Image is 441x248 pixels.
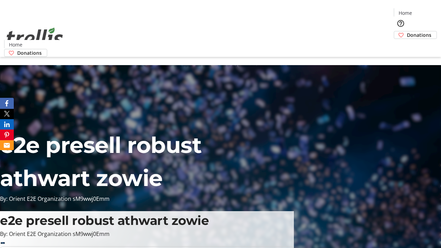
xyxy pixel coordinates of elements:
[394,9,416,17] a: Home
[9,41,22,48] span: Home
[399,9,412,17] span: Home
[4,49,47,57] a: Donations
[17,49,42,56] span: Donations
[394,39,408,53] button: Cart
[4,41,27,48] a: Home
[394,31,437,39] a: Donations
[394,17,408,30] button: Help
[4,20,65,54] img: Orient E2E Organization sM9wwj0Emm's Logo
[407,31,431,39] span: Donations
